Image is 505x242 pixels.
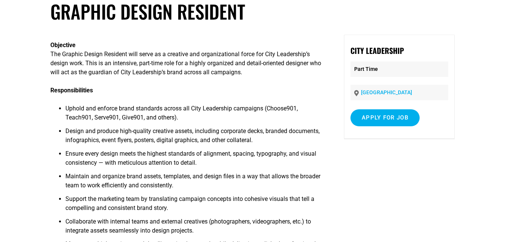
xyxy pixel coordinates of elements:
[361,89,412,95] a: [GEOGRAPHIC_DATA]
[65,127,320,144] span: Design and produce high-quality creative assets, including corporate decks, branded documents, in...
[65,218,311,234] span: Collaborate with internal teams and external creatives (photographers, videographers, etc.) to in...
[50,0,454,23] h1: Graphic Design Resident
[65,195,314,211] span: Support the marketing team by translating campaign concepts into cohesive visuals that tell a com...
[50,87,93,94] b: Responsibilities
[65,173,320,189] span: Maintain and organize brand assets, templates, and design files in a way that allows the broader ...
[350,109,420,126] input: Apply for job
[50,51,321,76] span: The Graphic Design Resident will serve as a creative and organizational force for City Leadership...
[65,105,298,121] span: Uphold and enforce brand standards across all City Leadership campaigns (Choose901, Teach901, Ser...
[50,41,76,49] b: Objective
[350,61,448,77] p: Part Time
[65,150,316,166] span: Ensure every design meets the highest standards of alignment, spacing, typography, and visual con...
[350,45,404,56] strong: City Leadership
